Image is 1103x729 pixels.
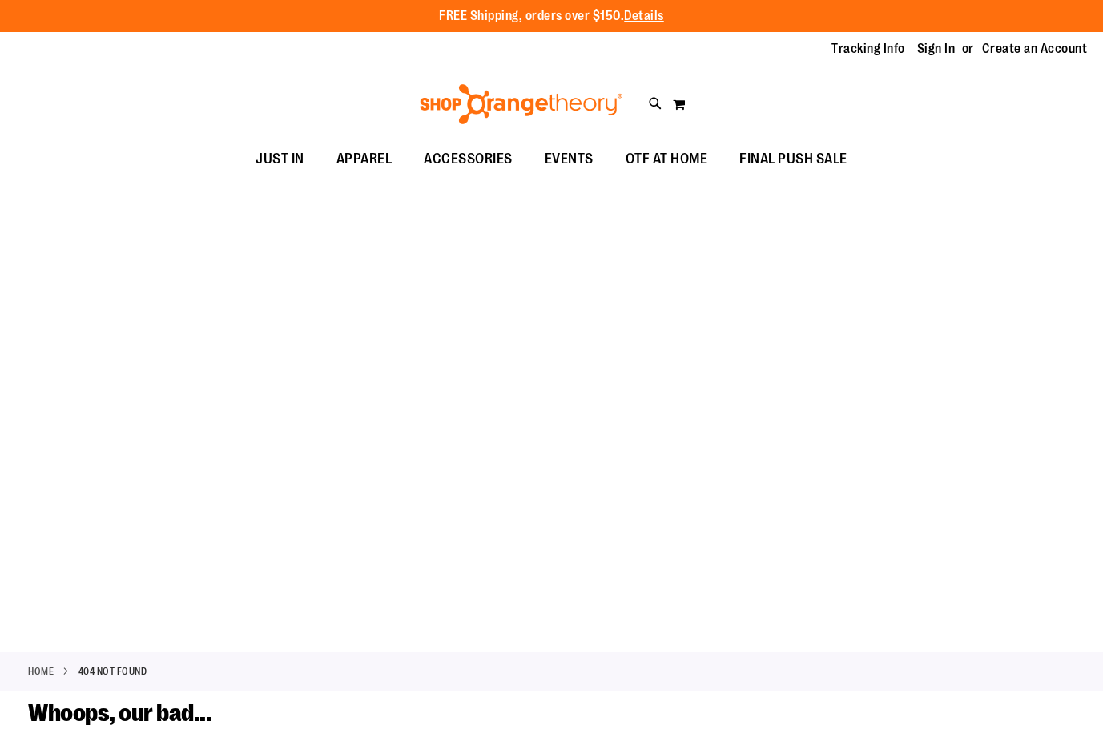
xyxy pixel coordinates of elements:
a: Create an Account [982,40,1088,58]
a: Sign In [917,40,956,58]
span: OTF AT HOME [626,141,708,177]
span: EVENTS [545,141,594,177]
span: Whoops, our bad... [28,699,211,727]
span: JUST IN [256,141,304,177]
img: Shop Orangetheory [417,84,625,124]
a: Home [28,664,54,679]
a: Details [624,9,664,23]
span: ACCESSORIES [424,141,513,177]
span: FINAL PUSH SALE [739,141,847,177]
a: Tracking Info [831,40,905,58]
strong: 404 Not Found [78,664,147,679]
span: APPAREL [336,141,392,177]
p: FREE Shipping, orders over $150. [439,7,664,26]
